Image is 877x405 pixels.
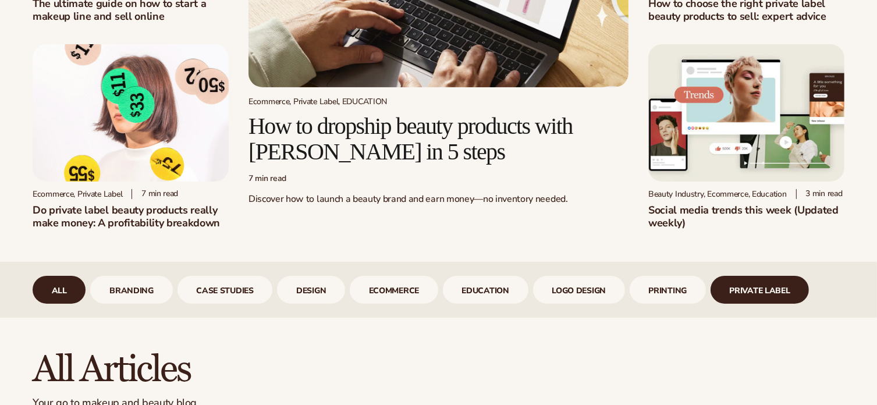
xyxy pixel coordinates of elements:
[630,276,706,304] div: 8 / 9
[33,350,844,389] h2: All articles
[533,276,625,304] a: logo design
[33,44,229,182] img: Profitability of private label company
[248,193,629,205] p: Discover how to launch a beauty brand and earn money—no inventory needed.
[796,189,843,199] div: 3 min read
[630,276,706,304] a: printing
[177,276,273,304] a: case studies
[248,174,629,184] div: 7 min read
[443,276,528,304] div: 6 / 9
[277,276,345,304] div: 4 / 9
[33,204,229,229] h2: Do private label beauty products really make money: A profitability breakdown
[711,276,809,304] a: Private Label
[533,276,625,304] div: 7 / 9
[132,189,178,199] div: 7 min read
[648,44,844,182] img: Social media trends this week (Updated weekly)
[648,189,787,199] div: Beauty Industry, Ecommerce, Education
[33,44,229,229] a: Profitability of private label company Ecommerce, Private Label 7 min readDo private label beauty...
[648,44,844,229] a: Social media trends this week (Updated weekly) Beauty Industry, Ecommerce, Education 3 min readSo...
[443,276,528,304] a: Education
[277,276,345,304] a: design
[33,276,86,304] div: 1 / 9
[248,113,629,165] h2: How to dropship beauty products with [PERSON_NAME] in 5 steps
[248,97,629,106] div: Ecommerce, Private Label, EDUCATION
[711,276,809,304] div: 9 / 9
[350,276,438,304] div: 5 / 9
[33,276,86,304] a: All
[350,276,438,304] a: ecommerce
[33,189,122,199] div: Ecommerce, Private Label
[648,204,844,229] h2: Social media trends this week (Updated weekly)
[90,276,172,304] div: 2 / 9
[177,276,273,304] div: 3 / 9
[90,276,172,304] a: branding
